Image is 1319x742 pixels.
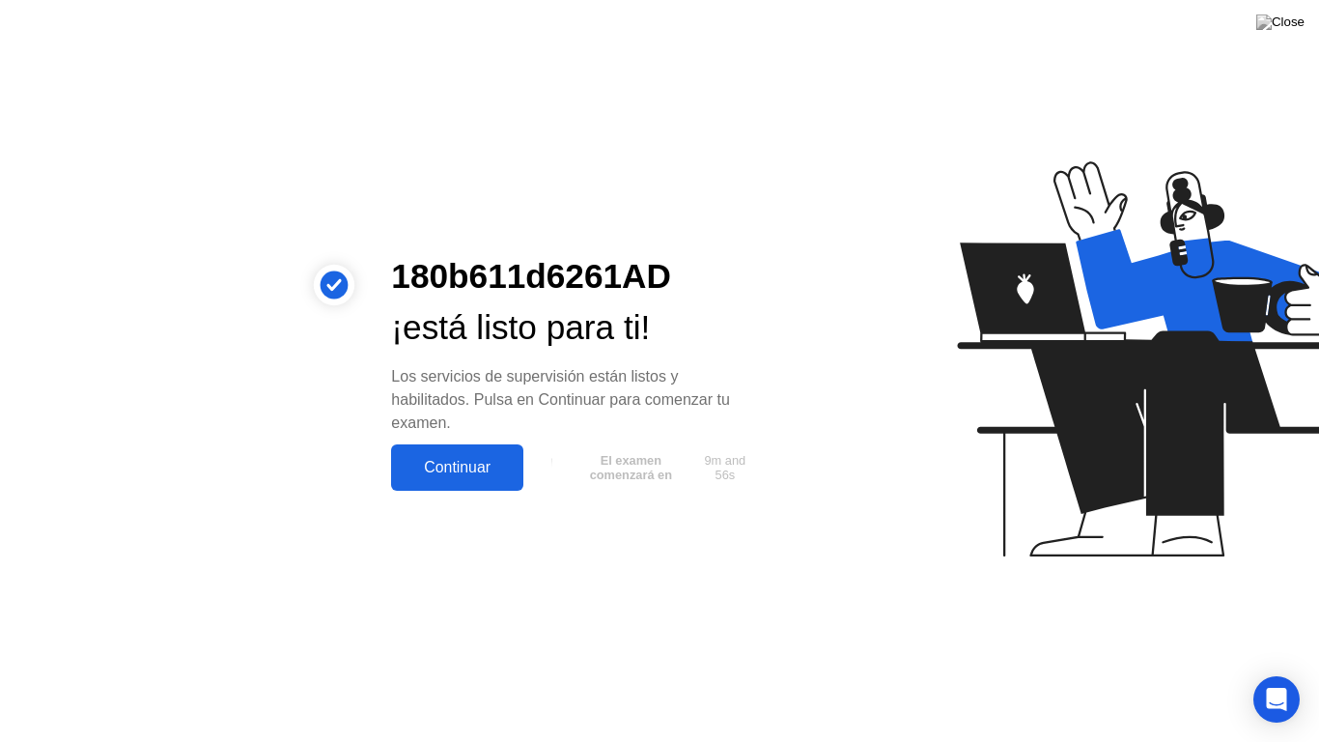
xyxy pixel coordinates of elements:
span: 9m and 56s [697,453,753,482]
img: Close [1256,14,1305,30]
button: Continuar [391,444,523,491]
div: 180b611d6261AD [391,251,760,302]
div: ¡está listo para ti! [391,302,760,354]
div: Los servicios de supervisión están listos y habilitados. Pulsa en Continuar para comenzar tu examen. [391,365,760,435]
button: El examen comenzará en9m and 56s [533,449,760,486]
div: Open Intercom Messenger [1253,676,1300,723]
div: Continuar [397,459,518,476]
